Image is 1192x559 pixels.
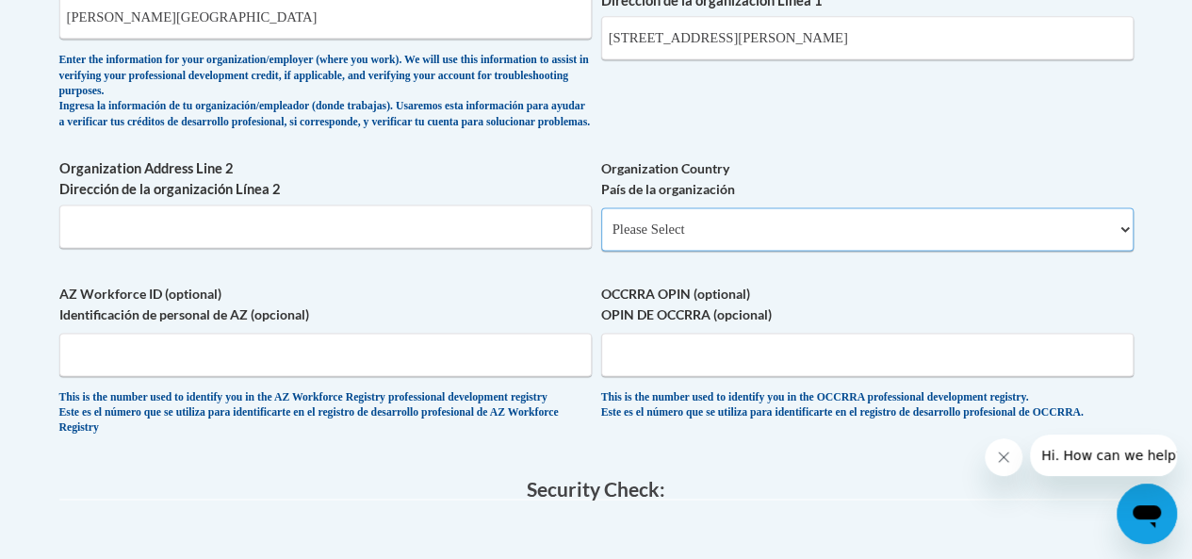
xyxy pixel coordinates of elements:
[527,476,665,500] span: Security Check:
[59,390,592,436] div: This is the number used to identify you in the AZ Workforce Registry professional development reg...
[1117,484,1177,544] iframe: Button to launch messaging window
[601,390,1134,421] div: This is the number used to identify you in the OCCRRA professional development registry. Este es ...
[59,158,592,200] label: Organization Address Line 2 Dirección de la organización Línea 2
[985,438,1022,476] iframe: Close message
[1030,435,1177,476] iframe: Message from company
[601,158,1134,200] label: Organization Country País de la organización
[59,284,592,325] label: AZ Workforce ID (optional) Identificación de personal de AZ (opcional)
[601,16,1134,59] input: Metadata input
[59,53,592,130] div: Enter the information for your organization/employer (where you work). We will use this informati...
[601,284,1134,325] label: OCCRRA OPIN (optional) OPIN DE OCCRRA (opcional)
[11,13,153,28] span: Hi. How can we help?
[59,205,592,248] input: Metadata input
